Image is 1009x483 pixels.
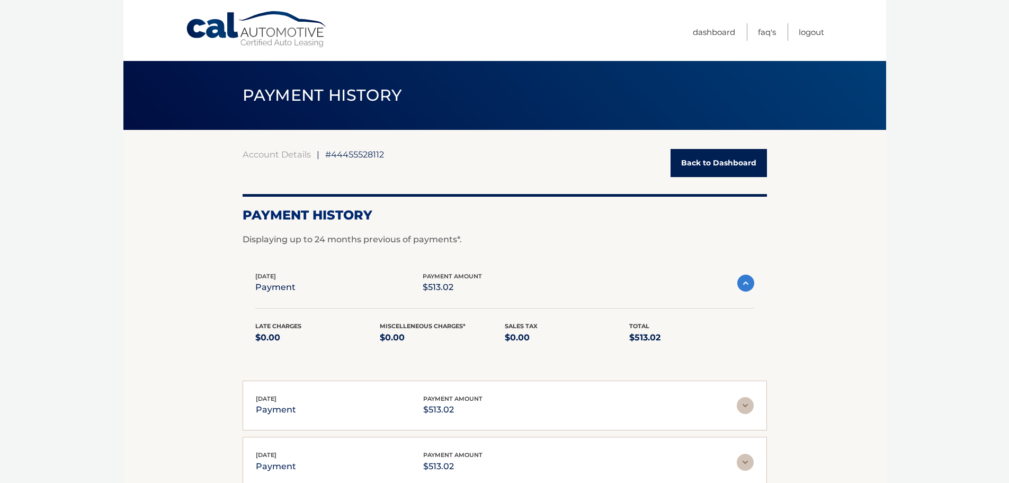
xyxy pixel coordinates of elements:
a: FAQ's [758,23,776,41]
p: $513.02 [423,280,482,295]
img: accordion-active.svg [737,275,754,292]
p: $513.02 [423,459,483,474]
span: payment amount [423,273,482,280]
h2: Payment History [243,207,767,223]
span: [DATE] [255,273,276,280]
span: Late Charges [255,322,301,330]
span: payment amount [423,451,483,459]
span: | [317,149,319,160]
a: Dashboard [693,23,735,41]
p: $513.02 [629,330,754,345]
span: #44455528112 [325,149,384,160]
p: payment [256,459,296,474]
span: PAYMENT HISTORY [243,85,402,105]
p: $513.02 [423,402,483,417]
a: Account Details [243,149,311,160]
span: [DATE] [256,451,276,459]
img: accordion-rest.svg [737,397,754,414]
p: Displaying up to 24 months previous of payments*. [243,233,767,246]
p: payment [255,280,296,295]
a: Logout [799,23,824,41]
img: accordion-rest.svg [737,454,754,471]
p: $0.00 [380,330,505,345]
span: Total [629,322,649,330]
p: $0.00 [255,330,380,345]
span: Sales Tax [505,322,538,330]
a: Cal Automotive [185,11,328,48]
p: payment [256,402,296,417]
span: payment amount [423,395,483,402]
a: Back to Dashboard [671,149,767,177]
p: $0.00 [505,330,630,345]
span: Miscelleneous Charges* [380,322,466,330]
span: [DATE] [256,395,276,402]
